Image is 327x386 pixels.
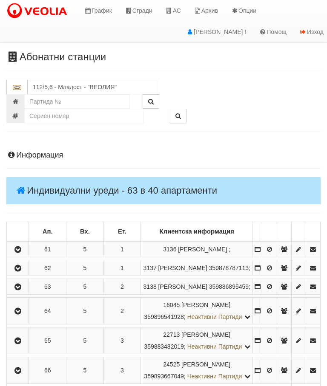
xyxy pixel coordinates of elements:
[6,2,71,20] img: VeoliaLogo.png
[180,21,252,42] a: [PERSON_NAME] !
[120,265,124,271] span: 1
[66,327,104,354] td: 5
[143,283,157,290] span: Партида №
[141,357,253,384] td: ;
[29,260,66,276] td: 62
[181,301,230,308] span: [PERSON_NAME]
[103,222,141,242] td: Ет.: No sort applied, sorting is disabled
[306,222,320,242] td: : No sort applied, sorting is disabled
[66,260,104,276] td: 5
[43,228,53,235] b: Ап.
[158,265,207,271] span: [PERSON_NAME]
[141,260,253,276] td: ;
[66,279,104,295] td: 5
[252,21,293,42] a: Помощ
[181,331,230,338] span: [PERSON_NAME]
[141,222,253,242] td: Клиентска информация: No sort applied, sorting is disabled
[253,222,262,242] td: : No sort applied, sorting is disabled
[24,94,130,109] input: Партида №
[29,241,66,257] td: 61
[158,283,207,290] span: [PERSON_NAME]
[144,313,184,320] span: 359896541928
[120,246,124,253] span: 1
[6,51,321,62] h3: Абонатни станции
[29,222,66,242] td: Ап.: No sort applied, sorting is disabled
[163,331,180,338] span: Партида №
[6,177,321,204] h4: Индивидуални уреди - 63 в 40 апартаменти
[66,241,104,257] td: 5
[6,151,321,160] h4: Информация
[209,283,249,290] span: 359886895459
[141,279,253,295] td: ;
[118,228,126,235] b: Ет.
[277,222,291,242] td: : No sort applied, sorting is disabled
[144,343,184,350] span: 359883482019
[209,265,249,271] span: 359878787113
[120,307,124,314] span: 2
[28,80,157,94] input: Абонатна станция
[144,373,184,380] span: 359893667049
[29,298,66,324] td: 64
[143,265,157,271] span: Партида №
[262,222,277,242] td: : No sort applied, sorting is disabled
[163,246,176,253] span: Партида №
[66,357,104,384] td: 5
[141,241,253,257] td: ;
[120,367,124,374] span: 3
[187,343,242,350] span: Неактивни Партиди
[181,361,230,368] span: [PERSON_NAME]
[141,327,253,354] td: ;
[187,313,242,320] span: Неактивни Партиди
[163,361,180,368] span: Партида №
[178,246,227,253] span: [PERSON_NAME]
[29,327,66,354] td: 65
[80,228,90,235] b: Вх.
[120,337,124,344] span: 3
[160,228,234,235] b: Клиентска информация
[66,222,104,242] td: Вх.: No sort applied, sorting is disabled
[291,222,306,242] td: : No sort applied, sorting is disabled
[29,279,66,295] td: 63
[7,222,29,242] td: : No sort applied, sorting is disabled
[120,283,124,290] span: 2
[29,357,66,384] td: 66
[141,298,253,324] td: ;
[187,373,242,380] span: Неактивни Партиди
[66,298,104,324] td: 5
[163,301,180,308] span: Партида №
[24,109,143,123] input: Сериен номер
